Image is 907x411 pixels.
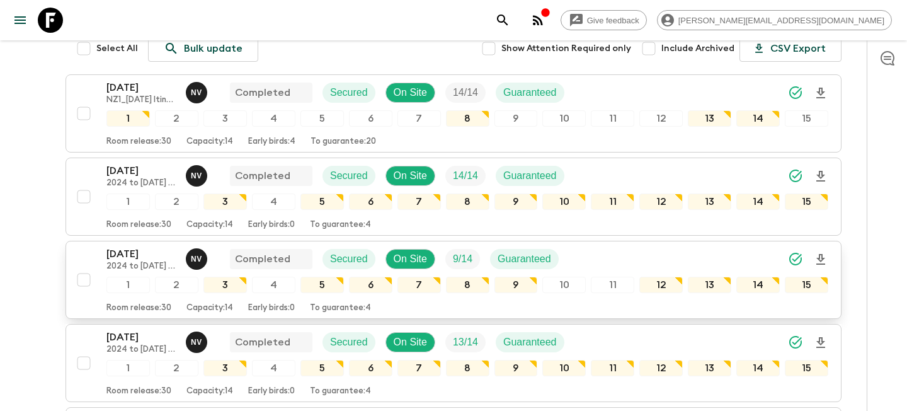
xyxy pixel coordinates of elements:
[445,332,486,352] div: Trip Fill
[542,360,586,376] div: 10
[186,335,210,345] span: Noeline van den Berg
[106,303,171,313] p: Room release: 30
[736,110,780,127] div: 14
[503,85,557,100] p: Guaranteed
[688,194,731,210] div: 13
[671,16,891,25] span: [PERSON_NAME][EMAIL_ADDRESS][DOMAIN_NAME]
[580,16,646,25] span: Give feedback
[788,168,803,183] svg: Synced Successfully
[155,110,198,127] div: 2
[310,303,371,313] p: To guarantee: 4
[203,194,247,210] div: 3
[688,277,731,293] div: 13
[96,42,138,55] span: Select All
[106,163,176,178] p: [DATE]
[446,277,489,293] div: 8
[106,194,150,210] div: 1
[657,10,892,30] div: [PERSON_NAME][EMAIL_ADDRESS][DOMAIN_NAME]
[66,158,841,236] button: [DATE]2024 to [DATE] ItineraryNoeline van den BergCompletedSecuredOn SiteTrip FillGuaranteed12345...
[785,110,828,127] div: 15
[106,80,176,95] p: [DATE]
[788,252,803,267] svg: Synced Successfully
[252,360,295,376] div: 4
[813,86,828,101] svg: Download Onboarding
[300,360,344,376] div: 5
[248,386,295,397] p: Early birds: 0
[106,277,150,293] div: 1
[503,335,557,350] p: Guaranteed
[330,252,368,267] p: Secured
[186,169,210,179] span: Noeline van den Berg
[494,110,538,127] div: 9
[310,220,371,230] p: To guarantee: 4
[186,86,210,96] span: Noeline van den Berg
[688,110,731,127] div: 13
[184,41,242,56] p: Bulk update
[397,194,441,210] div: 7
[155,194,198,210] div: 2
[330,85,368,100] p: Secured
[688,360,731,376] div: 13
[349,277,392,293] div: 6
[203,360,247,376] div: 3
[322,83,375,103] div: Secured
[446,194,489,210] div: 8
[813,252,828,267] svg: Download Onboarding
[385,249,435,269] div: On Site
[385,83,435,103] div: On Site
[785,194,828,210] div: 15
[591,110,634,127] div: 11
[445,166,486,186] div: Trip Fill
[349,110,392,127] div: 6
[330,168,368,183] p: Secured
[66,74,841,153] button: [DATE]NZ1_[DATE] Itinerary (old)Noeline van den BergCompletedSecuredOn SiteTrip FillGuaranteed123...
[394,335,427,350] p: On Site
[349,194,392,210] div: 6
[106,386,171,397] p: Room release: 30
[106,220,171,230] p: Room release: 30
[639,360,683,376] div: 12
[106,246,176,262] p: [DATE]
[248,303,295,313] p: Early birds: 0
[542,110,586,127] div: 10
[300,194,344,210] div: 5
[813,169,828,184] svg: Download Onboarding
[591,194,634,210] div: 11
[106,262,176,272] p: 2024 to [DATE] Itinerary
[591,277,634,293] div: 11
[106,95,176,105] p: NZ1_[DATE] Itinerary (old)
[106,110,150,127] div: 1
[788,335,803,350] svg: Synced Successfully
[498,252,551,267] p: Guaranteed
[503,168,557,183] p: Guaranteed
[490,8,515,33] button: search adventures
[155,360,198,376] div: 2
[186,252,210,262] span: Noeline van den Berg
[397,110,441,127] div: 7
[330,335,368,350] p: Secured
[813,335,828,350] svg: Download Onboarding
[445,249,480,269] div: Trip Fill
[322,249,375,269] div: Secured
[106,360,150,376] div: 1
[148,35,258,62] a: Bulk update
[561,10,647,30] a: Give feedback
[300,277,344,293] div: 5
[661,42,734,55] span: Include Archived
[186,386,233,397] p: Capacity: 14
[446,360,489,376] div: 8
[397,360,441,376] div: 7
[322,332,375,352] div: Secured
[739,35,841,62] button: CSV Export
[542,194,586,210] div: 10
[453,335,478,350] p: 13 / 14
[235,335,290,350] p: Completed
[235,252,290,267] p: Completed
[785,277,828,293] div: 15
[394,168,427,183] p: On Site
[252,277,295,293] div: 4
[445,83,486,103] div: Trip Fill
[106,330,176,345] p: [DATE]
[501,42,631,55] span: Show Attention Required only
[235,168,290,183] p: Completed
